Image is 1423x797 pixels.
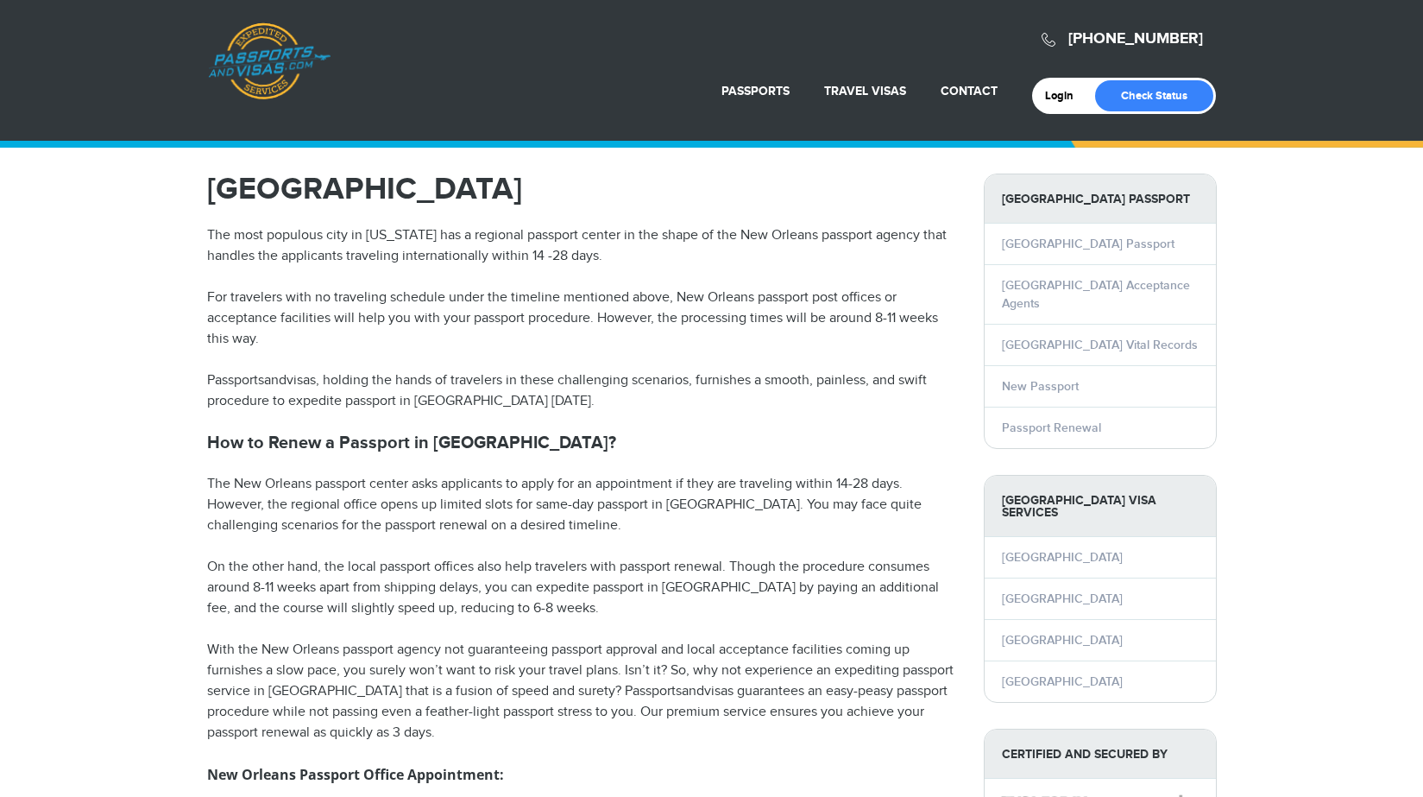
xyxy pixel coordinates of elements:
a: [GEOGRAPHIC_DATA] Acceptance Agents [1002,278,1190,311]
strong: How to Renew a Passport in [GEOGRAPHIC_DATA]? [207,433,616,453]
strong: [GEOGRAPHIC_DATA] Visa Services [985,476,1216,537]
p: On the other hand, the local passport offices also help travelers with passport renewal. Though t... [207,557,958,619]
a: Contact [941,84,998,98]
a: Passport Renewal [1002,421,1101,435]
a: Login [1045,89,1086,103]
p: The most populous city in [US_STATE] has a regional passport center in the shape of the New Orlea... [207,225,958,267]
p: For travelers with no traveling schedule under the timeline mentioned above, New Orleans passport... [207,288,958,350]
a: [GEOGRAPHIC_DATA] [1002,591,1123,606]
strong: Certified and Secured by [985,730,1216,779]
p: The New Orleans passport center asks applicants to apply for an appointment if they are traveling... [207,474,958,536]
h1: [GEOGRAPHIC_DATA] [207,174,958,205]
a: Passports [721,84,790,98]
a: [GEOGRAPHIC_DATA] [1002,674,1123,689]
p: Passportsandvisas, holding the hands of travelers in these challenging scenarios, furnishes a smo... [207,370,958,412]
a: [GEOGRAPHIC_DATA] Passport [1002,237,1174,251]
a: [GEOGRAPHIC_DATA] [1002,550,1123,565]
a: Check Status [1095,80,1213,111]
p: With the New Orleans passport agency not guaranteeing passport approval and local acceptance faci... [207,640,958,743]
a: Passports & [DOMAIN_NAME] [208,22,331,100]
a: [PHONE_NUMBER] [1068,29,1203,48]
a: Travel Visas [824,84,906,98]
a: [GEOGRAPHIC_DATA] Vital Records [1002,338,1198,352]
strong: [GEOGRAPHIC_DATA] Passport [985,174,1216,224]
a: [GEOGRAPHIC_DATA] [1002,633,1123,648]
strong: New Orleans Passport Office Appointment: [207,765,504,784]
a: New Passport [1002,379,1079,394]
